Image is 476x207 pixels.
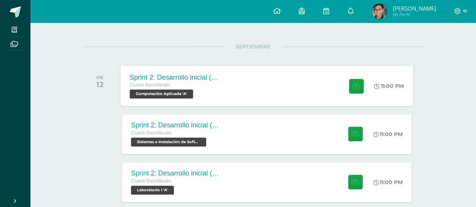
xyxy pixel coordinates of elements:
span: Sistemas e Instalación de Software 'A' [131,137,206,147]
span: SEPTIEMBRE [224,43,283,50]
div: 11:00 PM [373,179,403,186]
span: Cuarto Bachillerato [130,82,170,88]
span: Cuarto Bachillerato [131,178,171,184]
span: [PERSON_NAME] [392,5,436,12]
img: 3bba886a9c75063d96c5e58f8e6632be.png [372,4,387,19]
div: Sprint 2: Desarrollo inicial (Semanas 3 y 4) [130,73,221,81]
div: 12 [96,80,103,89]
div: Sprint 2: Desarrollo inicial (Semana 3 y 4) [131,169,221,177]
div: 11:00 PM [374,83,404,89]
div: VIE [96,75,103,80]
span: Cuarto Bachillerato [131,130,171,136]
div: 11:00 PM [373,131,403,137]
div: Sprint 2: Desarrollo inicial (Semanas 3 y 4) [131,121,221,129]
span: Mi Perfil [392,11,436,18]
span: Computación Aplicada 'A' [130,89,193,98]
span: Laboratorio I 'A' [131,186,174,195]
